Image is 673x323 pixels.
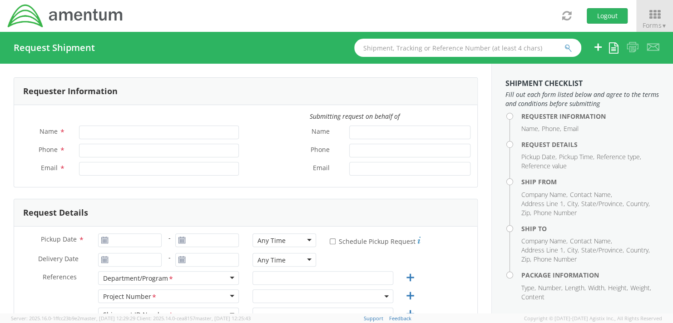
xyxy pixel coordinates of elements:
span: Phone [311,145,330,156]
li: Zip [521,208,531,217]
li: Contact Name [570,237,612,246]
li: State/Province [581,246,624,255]
li: Address Line 1 [521,246,565,255]
h3: Requester Information [23,87,118,96]
div: Department/Program [103,274,174,283]
li: Zip [521,255,531,264]
h4: Ship To [521,225,659,232]
span: Name [312,127,330,137]
span: Name [40,127,58,136]
li: Phone Number [534,255,577,264]
div: Any Time [257,236,286,245]
li: Company Name [521,237,568,246]
h3: Shipment Checklist [505,80,659,88]
span: Server: 2025.16.0-1ffcc23b9e2 [11,315,135,322]
span: Email [41,163,58,172]
li: Phone [542,124,561,133]
li: Contact Name [570,190,612,199]
label: Schedule Pickup Request [330,235,421,246]
li: Pickup Time [559,152,594,161]
h4: Package Information [521,272,659,278]
li: Height [608,283,628,293]
li: Width [588,283,606,293]
span: master, [DATE] 12:29:29 [80,315,135,322]
span: Phone [39,145,58,154]
span: Pickup Date [41,235,77,243]
span: Fill out each form listed below and agree to the terms and conditions before submitting [505,90,659,108]
li: Phone Number [534,208,577,217]
a: Feedback [389,315,411,322]
div: Project Number [103,292,157,302]
li: State/Province [581,199,624,208]
li: Weight [630,283,651,293]
img: dyn-intl-logo-049831509241104b2a82.png [7,3,124,29]
li: Content [521,293,544,302]
li: Reference type [597,152,641,161]
span: Forms [643,21,667,30]
div: Shipment ID Number [103,310,174,320]
span: ▼ [661,22,667,30]
li: Type [521,283,536,293]
span: Client: 2025.14.0-cea8157 [137,315,251,322]
span: master, [DATE] 12:25:43 [195,315,251,322]
span: References [43,273,77,281]
li: Address Line 1 [521,199,565,208]
h4: Ship From [521,178,659,185]
h4: Requester Information [521,113,659,120]
span: Email [313,163,330,174]
li: Reference value [521,161,567,171]
div: Any Time [257,256,286,265]
li: Country [626,199,650,208]
span: Delivery Date [38,254,79,265]
li: City [567,199,579,208]
li: Company Name [521,190,568,199]
input: Schedule Pickup Request [330,238,336,244]
li: Number [538,283,563,293]
li: Length [565,283,586,293]
h4: Request Details [521,141,659,148]
h3: Request Details [23,208,88,217]
h4: Request Shipment [14,43,95,53]
li: Name [521,124,539,133]
li: Pickup Date [521,152,557,161]
a: Support [364,315,383,322]
span: Copyright © [DATE]-[DATE] Agistix Inc., All Rights Reserved [524,315,662,322]
li: Email [564,124,579,133]
button: Logout [587,8,628,24]
i: Submitting request on behalf of [310,112,400,121]
li: Country [626,246,650,255]
input: Shipment, Tracking or Reference Number (at least 4 chars) [354,39,581,57]
li: City [567,246,579,255]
